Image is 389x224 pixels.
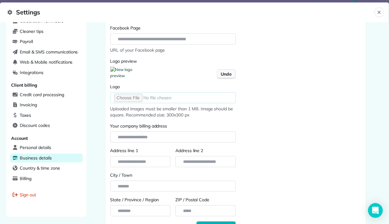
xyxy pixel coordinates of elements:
[11,82,37,88] span: Client billing
[10,58,83,67] a: Web & Mobile notifications
[10,37,83,46] a: Payroll
[7,7,375,17] span: Settings
[10,143,83,152] a: Personal details
[20,69,44,76] span: Integrations
[110,58,141,64] label: Logo preview
[110,172,236,178] label: City / Town
[11,136,28,141] span: Account
[10,191,83,200] a: Sign out
[20,112,31,118] span: Taxes
[175,147,236,154] label: Address line 2
[20,155,52,161] span: Business details
[110,25,236,31] label: Facebook Page
[175,197,236,203] label: ZIP / Postal Code
[10,90,83,100] a: Credit card processing
[10,111,83,120] a: Taxes
[20,144,51,151] span: Personal details
[10,154,83,163] a: Business details
[20,28,44,34] span: Cleaner tips
[20,59,73,65] span: Web & Mobile notifications
[110,106,236,118] span: Uploaded images must be smaller than 1 MB. Image should be square. Recommended size: 300x300 px
[20,165,60,171] span: Country & time zone
[110,123,236,129] label: Your company billing address
[20,49,78,55] span: Email & SMS communications
[110,67,141,79] img: New logo preview
[10,100,83,110] a: Invoicing
[20,38,33,45] span: Payroll
[110,147,171,154] label: Address line 1
[20,175,32,182] span: Billing
[10,121,83,130] a: Discount codes
[375,7,384,17] button: Close
[10,27,83,36] a: Cleaner tips
[20,122,50,128] span: Discount codes
[10,48,83,57] a: Email & SMS communications
[110,84,236,90] label: Logo
[20,192,36,198] span: Sign out
[217,69,236,79] button: Undo
[20,92,64,98] span: Credit card processing
[368,203,383,218] div: Open Intercom Messenger
[20,102,37,108] span: Invoicing
[10,68,83,77] a: Integrations
[110,47,236,53] span: URL of your Facebook page
[10,174,83,183] a: Billing
[10,164,83,173] a: Country & time zone
[110,197,171,203] label: State / Province / Region
[221,71,232,77] span: Undo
